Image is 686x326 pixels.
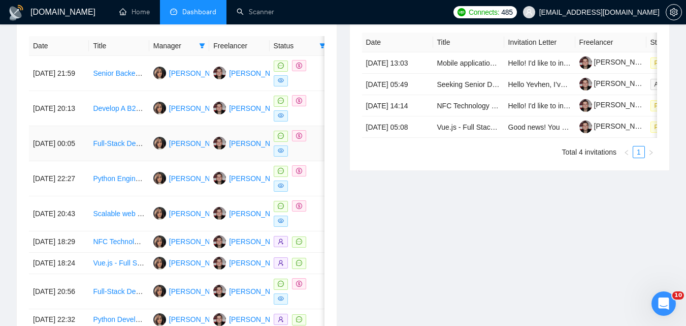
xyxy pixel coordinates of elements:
[89,274,149,309] td: Full-Stack Developer – Build High-Volume Email Scraping & Automation System(Yelp, Google, Hunter.io)
[296,63,302,69] span: dollar
[213,313,226,326] img: YS
[362,95,433,116] td: [DATE] 14:14
[213,258,287,266] a: YS[PERSON_NAME]
[169,103,227,114] div: [PERSON_NAME]
[437,102,607,110] a: NFC Technology Specialist for Smart Access Systems
[278,98,284,104] span: message
[153,258,227,266] a: KA[PERSON_NAME]
[93,69,377,77] a: Senior Backend (Full-Stack) NestJS + Postgres/pgvector + ML Infra (CLIP/vLLM) + Next.js
[296,98,302,104] span: dollar
[229,173,287,184] div: [PERSON_NAME]
[229,236,287,247] div: [PERSON_NAME]
[296,133,302,139] span: dollar
[29,161,89,196] td: [DATE] 22:27
[89,231,149,253] td: NFC Technology Specialist for Smart Access Systems
[458,8,466,16] img: upwork-logo.png
[433,95,504,116] td: NFC Technology Specialist for Smart Access Systems
[153,235,166,248] img: KA
[89,253,149,274] td: Vue.js - Full Stack Developer
[579,101,652,109] a: [PERSON_NAME]
[633,146,645,158] li: 1
[149,36,209,56] th: Manager
[666,8,682,16] a: setting
[93,139,408,147] a: Full-Stack Developer for Construction Submittals Automation SaaS (API-First, Stripe, Mobile-Ready)
[650,101,685,109] a: Pending
[317,38,328,53] span: filter
[650,123,685,131] a: Pending
[213,287,287,295] a: YS[PERSON_NAME]
[296,168,302,174] span: dollar
[278,260,284,266] span: user-add
[579,58,652,66] a: [PERSON_NAME]
[153,174,227,182] a: KA[PERSON_NAME]
[437,123,529,131] a: Vue.js - Full Stack Developer
[197,38,207,53] span: filter
[237,8,274,16] a: searchScanner
[153,137,166,150] img: KA
[93,104,168,112] a: Develop A B2B platform
[93,238,263,246] a: NFC Technology Specialist for Smart Access Systems
[213,209,287,217] a: YS[PERSON_NAME]
[93,210,340,218] a: Scalable web & mobile platform with listings and region-based content delivery
[672,291,684,300] span: 10
[29,56,89,91] td: [DATE] 21:59
[213,235,226,248] img: YS
[169,314,227,325] div: [PERSON_NAME]
[666,4,682,20] button: setting
[213,67,226,79] img: YS
[296,316,302,322] span: message
[153,69,227,77] a: KA[PERSON_NAME]
[274,40,315,51] span: Status
[213,257,226,270] img: YS
[650,100,681,111] span: Pending
[650,122,681,133] span: Pending
[278,77,284,83] span: eye
[433,74,504,95] td: Seeking Senior Development Agency for Ongoing Client Projects — Long-Term Collaboration
[29,231,89,253] td: [DATE] 18:29
[229,138,287,149] div: [PERSON_NAME]
[29,91,89,126] td: [DATE] 20:13
[213,172,226,185] img: YS
[296,203,302,209] span: dollar
[579,121,592,133] img: c1bYBLFISfW-KFu5YnXsqDxdnhJyhFG7WZWQjmw4vq0-YF4TwjoJdqRJKIWeWIjxa9
[278,133,284,139] span: message
[504,33,575,52] th: Invitation Letter
[209,36,269,56] th: Freelancer
[526,9,533,16] span: user
[624,150,630,156] span: left
[278,63,284,69] span: message
[633,146,644,158] a: 1
[169,286,227,297] div: [PERSON_NAME]
[433,52,504,74] td: Mobile application refactoring
[229,286,287,297] div: [PERSON_NAME]
[648,150,654,156] span: right
[229,257,287,269] div: [PERSON_NAME]
[29,36,89,56] th: Date
[153,40,195,51] span: Manager
[579,122,652,130] a: [PERSON_NAME]
[362,33,433,52] th: Date
[213,102,226,114] img: YS
[213,69,287,77] a: YS[PERSON_NAME]
[562,146,616,158] li: Total 4 invitations
[650,57,681,69] span: Pending
[29,253,89,274] td: [DATE] 18:24
[89,56,149,91] td: Senior Backend (Full-Stack) NestJS + Postgres/pgvector + ML Infra (CLIP/vLLM) + Next.js
[169,257,227,269] div: [PERSON_NAME]
[650,58,685,67] a: Pending
[213,315,287,323] a: YS[PERSON_NAME]
[213,174,287,182] a: YS[PERSON_NAME]
[153,104,227,112] a: KA[PERSON_NAME]
[89,126,149,161] td: Full-Stack Developer for Construction Submittals Automation SaaS (API-First, Stripe, Mobile-Ready)
[213,137,226,150] img: YS
[153,285,166,298] img: KA
[278,147,284,154] span: eye
[169,138,227,149] div: [PERSON_NAME]
[362,74,433,95] td: [DATE] 05:49
[170,8,177,15] span: dashboard
[93,174,274,183] a: Python Engineer for Nightly Lead-Gen MVP Development
[213,285,226,298] img: YS
[579,99,592,112] img: c1bYBLFISfW-KFu5YnXsqDxdnhJyhFG7WZWQjmw4vq0-YF4TwjoJdqRJKIWeWIjxa9
[501,7,512,18] span: 485
[169,68,227,79] div: [PERSON_NAME]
